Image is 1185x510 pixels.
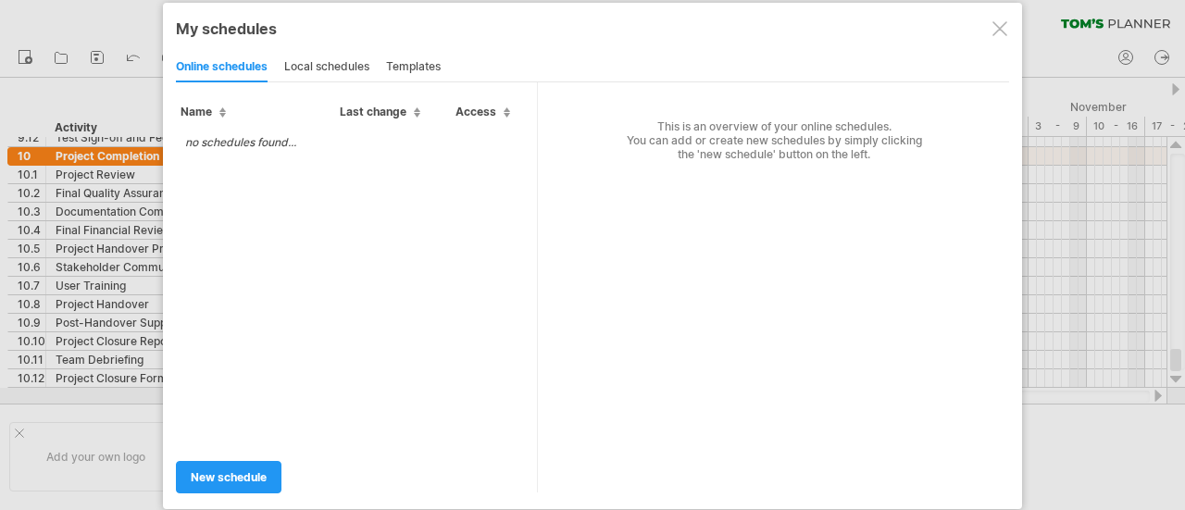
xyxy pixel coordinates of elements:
div: templates [386,53,441,82]
div: online schedules [176,53,268,82]
td: no schedules found... [176,126,306,158]
div: This is an overview of your online schedules. You can add or create new schedules by simply click... [538,82,997,161]
div: My schedules [176,19,1009,38]
span: Access [455,105,510,118]
span: Last change [340,105,420,118]
span: new schedule [191,470,267,484]
div: local schedules [284,53,369,82]
a: new schedule [176,461,281,493]
span: Name [181,105,226,118]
